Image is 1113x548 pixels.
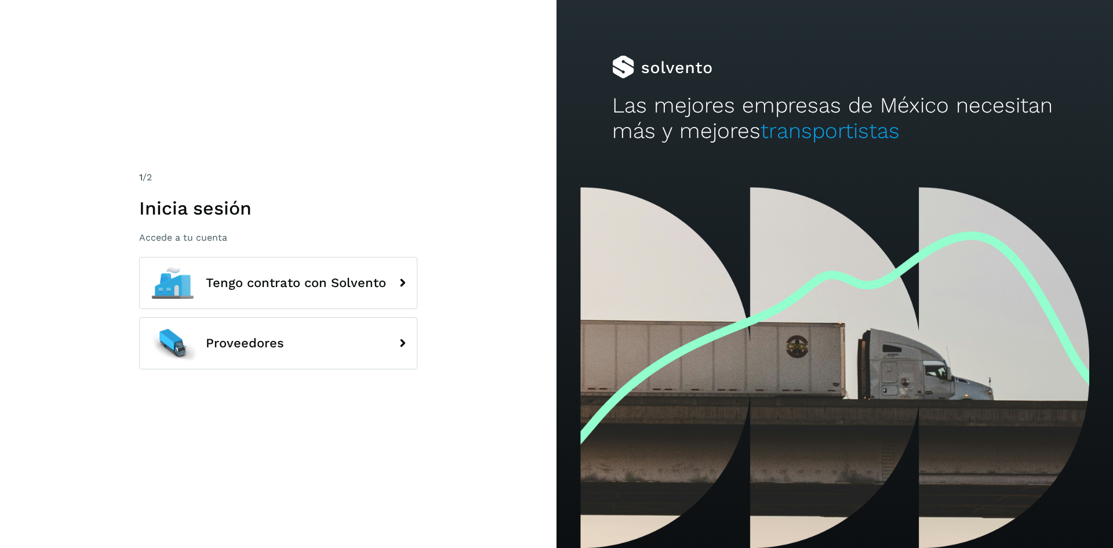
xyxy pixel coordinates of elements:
[139,170,417,184] div: /2
[206,276,386,290] span: Tengo contrato con Solvento
[139,257,417,309] button: Tengo contrato con Solvento
[139,172,143,183] span: 1
[139,317,417,369] button: Proveedores
[612,93,1057,144] h2: Las mejores empresas de México necesitan más y mejores
[139,197,417,219] h1: Inicia sesión
[206,336,284,350] span: Proveedores
[139,232,417,243] p: Accede a tu cuenta
[761,118,900,143] span: transportistas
